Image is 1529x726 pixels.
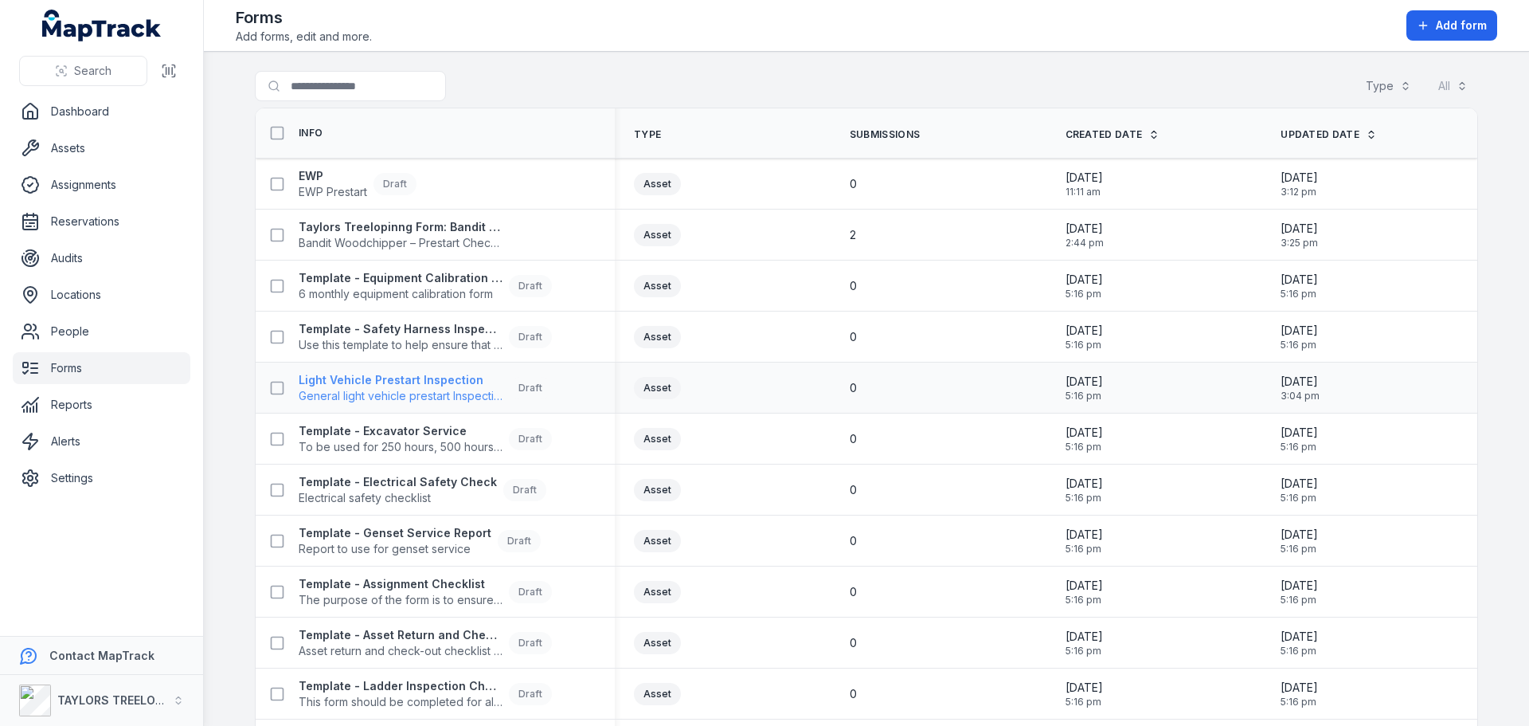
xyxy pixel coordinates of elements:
span: This form should be completed for all ladders. [299,694,502,710]
span: Created Date [1066,128,1143,141]
span: [DATE] [1066,425,1103,441]
strong: Template - Electrical Safety Check [299,474,497,490]
span: [DATE] [1281,425,1318,441]
a: MapTrack [42,10,162,41]
time: 03/06/2025, 5:16:59 pm [1281,425,1318,453]
strong: TAYLORS TREELOPPING [57,693,190,707]
button: Type [1355,71,1421,101]
a: Alerts [13,426,190,457]
time: 03/06/2025, 5:16:59 pm [1281,272,1318,300]
div: Draft [498,530,541,552]
a: Reservations [13,206,190,237]
a: Light Vehicle Prestart InspectionGeneral light vehicle prestart Inspection formDraft [299,372,552,404]
span: 5:16 pm [1281,645,1318,657]
div: Draft [509,326,552,348]
div: Asset [634,224,681,246]
strong: Template - Equipment Calibration Form [299,270,502,286]
span: 0 [850,482,857,498]
span: [DATE] [1066,578,1103,594]
strong: Template - Excavator Service [299,423,502,439]
a: Audits [13,242,190,274]
span: 3:12 pm [1281,186,1318,198]
a: Template - Safety Harness InspectionUse this template to help ensure that your harness is in good... [299,321,552,353]
span: [DATE] [1066,272,1103,288]
span: Asset return and check-out checklist - for key assets. [299,643,502,659]
span: [DATE] [1066,629,1103,645]
span: 0 [850,533,857,549]
strong: Template - Ladder Inspection Checklist [299,678,502,694]
div: Asset [634,632,681,654]
a: Template - Ladder Inspection ChecklistThis form should be completed for all ladders.Draft [299,678,552,710]
time: 03/06/2025, 5:16:59 pm [1066,425,1103,453]
a: Settings [13,462,190,494]
time: 03/06/2025, 5:16:59 pm [1066,272,1103,300]
strong: Light Vehicle Prestart Inspection [299,372,502,388]
div: Draft [509,683,552,705]
a: EWPEWP PrestartDraft [299,168,416,200]
span: 5:16 pm [1281,696,1318,708]
span: [DATE] [1281,680,1318,696]
div: Asset [634,377,681,399]
span: [DATE] [1066,170,1103,186]
time: 03/06/2025, 5:16:59 pm [1281,629,1318,657]
button: Add form [1406,10,1497,41]
time: 03/06/2025, 5:16:59 pm [1066,527,1103,555]
span: Report to use for genset service [299,541,491,557]
span: [DATE] [1281,221,1318,237]
strong: EWP [299,168,367,184]
span: Use this template to help ensure that your harness is in good condition before use to reduce the ... [299,337,502,353]
span: 0 [850,329,857,345]
div: Draft [509,275,552,297]
div: Draft [503,479,546,501]
span: 5:16 pm [1281,594,1318,606]
span: General light vehicle prestart Inspection form [299,388,502,404]
button: All [1428,71,1478,101]
span: 11:11 am [1066,186,1103,198]
span: 0 [850,431,857,447]
a: Locations [13,279,190,311]
span: 6 monthly equipment calibration form [299,286,502,302]
time: 03/06/2025, 5:16:59 pm [1281,680,1318,708]
span: [DATE] [1066,527,1103,543]
span: 0 [850,176,857,192]
span: [DATE] [1066,221,1104,237]
span: 5:16 pm [1066,645,1103,657]
div: Asset [634,683,681,705]
time: 01/09/2025, 3:25:44 pm [1281,221,1318,249]
span: 5:16 pm [1281,543,1318,555]
time: 01/09/2025, 3:12:24 pm [1281,170,1318,198]
a: Assets [13,132,190,164]
span: [DATE] [1281,476,1318,492]
a: Reports [13,389,190,421]
span: [DATE] [1066,323,1103,339]
span: The purpose of the form is to ensure the employee is licenced and capable in operation the asset. [299,592,502,608]
span: 5:16 pm [1066,492,1103,504]
span: 0 [850,635,857,651]
div: Asset [634,428,681,450]
span: 5:16 pm [1066,696,1103,708]
time: 03/06/2025, 5:16:59 pm [1066,629,1103,657]
span: 2 [850,227,856,243]
strong: Taylors Treelopinng Form: Bandit Woodchipper – Prestart Checklist [299,219,502,235]
time: 03/06/2025, 5:16:59 pm [1281,578,1318,606]
span: 2:44 pm [1066,237,1104,249]
time: 03/06/2025, 5:16:59 pm [1281,527,1318,555]
span: Info [299,127,323,139]
span: Add form [1436,18,1487,33]
span: Electrical safety checklist [299,490,497,506]
a: Dashboard [13,96,190,128]
strong: Template - Asset Return and Check-out Checklist [299,627,502,643]
span: 5:16 pm [1066,594,1103,606]
span: 3:04 pm [1281,390,1320,402]
div: Draft [509,377,552,399]
div: Draft [509,581,552,603]
a: Template - Genset Service ReportReport to use for genset serviceDraft [299,525,541,557]
span: 0 [850,584,857,600]
span: 5:16 pm [1066,390,1103,402]
div: Asset [634,173,681,195]
span: Add forms, edit and more. [236,29,372,45]
span: 5:16 pm [1066,339,1103,351]
span: [DATE] [1281,272,1318,288]
span: To be used for 250 hours, 500 hours and 750 hours service only. (1,000 hours to be completed by d... [299,439,502,455]
span: [DATE] [1281,323,1318,339]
